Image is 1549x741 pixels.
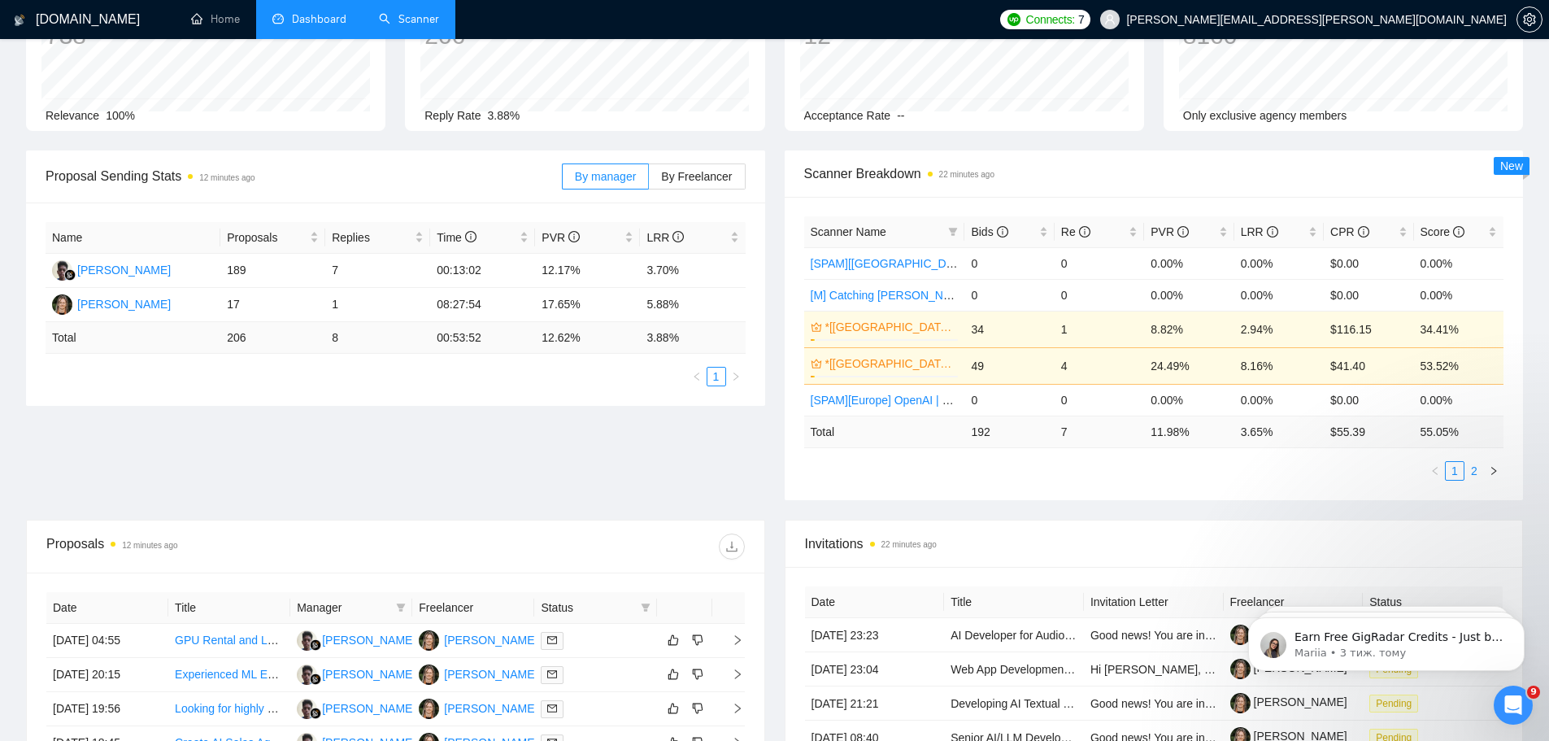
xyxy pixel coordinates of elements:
[897,109,904,122] span: --
[1234,279,1324,311] td: 0.00%
[325,222,430,254] th: Replies
[325,322,430,354] td: 8
[444,631,537,649] div: [PERSON_NAME]
[272,13,284,24] span: dashboard
[547,635,557,645] span: mail
[964,311,1054,347] td: 34
[1445,461,1464,481] li: 1
[444,665,537,683] div: [PERSON_NAME]
[52,260,72,281] img: AK
[637,595,654,620] span: filter
[46,222,220,254] th: Name
[811,394,1030,407] a: [SPAM][Europe] OpenAI | Generative AI ML
[46,658,168,692] td: [DATE] 20:15
[424,109,481,122] span: Reply Rate
[325,288,430,322] td: 1
[227,229,307,246] span: Proposals
[297,630,317,651] img: AK
[668,702,679,715] span: like
[692,668,703,681] span: dislike
[1267,226,1278,238] span: info-circle
[46,592,168,624] th: Date
[1234,347,1324,384] td: 8.16%
[825,355,955,373] a: *[[GEOGRAPHIC_DATA]] AI & Machine Learning Software
[1324,311,1413,347] td: $116.15
[964,279,1054,311] td: 0
[46,166,562,186] span: Proposal Sending Stats
[322,665,416,683] div: [PERSON_NAME]
[322,631,416,649] div: [PERSON_NAME]
[430,322,535,354] td: 00:53:52
[77,261,171,279] div: [PERSON_NAME]
[646,231,684,244] span: LRR
[430,254,535,288] td: 00:13:02
[1234,311,1324,347] td: 2.94%
[297,633,416,646] a: AK[PERSON_NAME]
[964,416,1054,447] td: 192
[488,109,520,122] span: 3.88%
[805,618,945,652] td: [DATE] 23:23
[804,416,965,447] td: Total
[220,222,325,254] th: Proposals
[1369,696,1425,709] a: Pending
[1055,384,1144,416] td: 0
[719,634,743,646] span: right
[1324,384,1413,416] td: $0.00
[719,669,743,680] span: right
[672,231,684,242] span: info-circle
[310,673,321,685] img: gigradar-bm.png
[964,347,1054,384] td: 49
[945,220,961,244] span: filter
[322,700,416,717] div: [PERSON_NAME]
[726,367,746,386] button: right
[1055,347,1144,384] td: 4
[1104,14,1116,25] span: user
[430,288,535,322] td: 08:27:54
[1055,416,1144,447] td: 7
[1517,13,1542,26] span: setting
[46,109,99,122] span: Relevance
[640,254,745,288] td: 3.70%
[687,367,707,386] li: Previous Page
[220,254,325,288] td: 189
[1430,466,1440,476] span: left
[297,701,416,714] a: AK[PERSON_NAME]
[707,368,725,386] a: 1
[640,288,745,322] td: 5.88%
[1230,693,1251,713] img: c1jAVRRm5OWtzINurvG_n1C4sHLEK6PX3YosBnI2IZBEJRv5XQ2vaVIXksxUv1o8gt
[951,663,1254,676] a: Web App Development for Veteran Health & Resources Hub
[168,658,290,692] td: Experienced ML Engineer for Algorithm Development
[191,12,240,26] a: homeHome
[951,629,1229,642] a: AI Developer for Audio to Transcript to Chatbot Pipeline
[664,630,683,650] button: like
[332,229,411,246] span: Replies
[393,595,409,620] span: filter
[175,668,442,681] a: Experienced ML Engineer for Algorithm Development
[1484,461,1503,481] li: Next Page
[804,109,891,122] span: Acceptance Rate
[1494,686,1533,725] iframe: Intercom live chat
[971,225,1007,238] span: Bids
[412,592,534,624] th: Freelancer
[547,704,557,713] span: mail
[547,669,557,679] span: mail
[541,599,633,617] span: Status
[419,665,439,685] img: IM
[640,322,745,354] td: 3.88 %
[297,699,317,719] img: AK
[1414,311,1503,347] td: 34.41%
[465,231,476,242] span: info-circle
[997,226,1008,238] span: info-circle
[664,665,683,684] button: like
[692,634,703,647] span: dislike
[944,652,1084,687] td: Web App Development for Veteran Health & Resources Hub
[951,697,1197,710] a: Developing AI Textual Tools for Debt Agreements
[419,667,537,680] a: IM[PERSON_NAME]
[641,603,650,612] span: filter
[1324,279,1413,311] td: $0.00
[944,618,1084,652] td: AI Developer for Audio to Transcript to Chatbot Pipeline
[122,541,177,550] time: 12 minutes ago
